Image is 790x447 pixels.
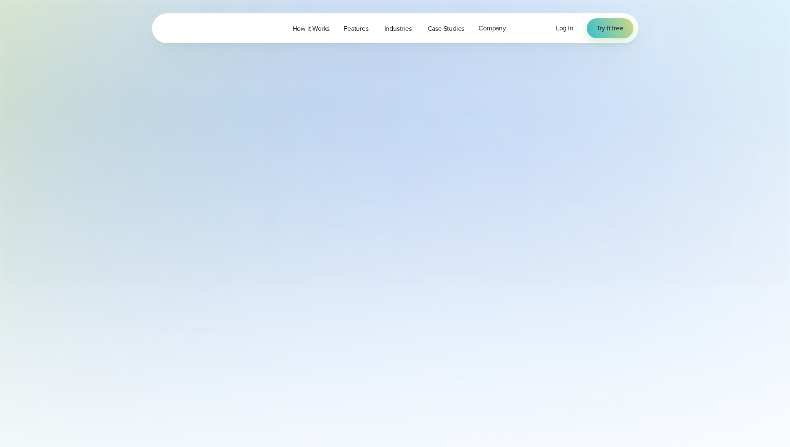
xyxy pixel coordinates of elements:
[344,24,368,34] span: Features
[286,20,337,37] a: How it Works
[293,24,330,34] span: How it Works
[421,20,472,37] a: Case Studies
[428,24,465,34] span: Case Studies
[384,24,412,34] span: Industries
[478,23,506,33] span: Company
[587,18,633,38] a: Try it free
[556,23,573,33] a: Log in
[597,23,623,33] span: Try it free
